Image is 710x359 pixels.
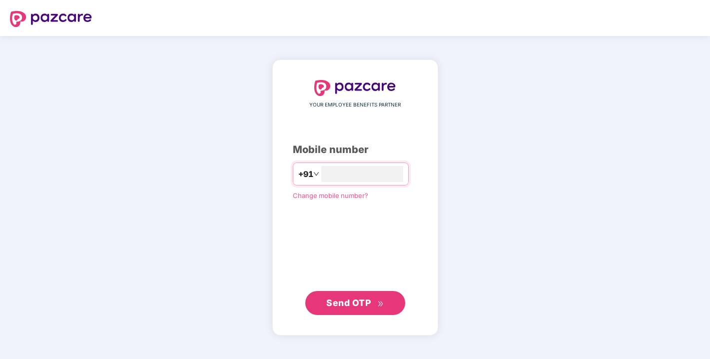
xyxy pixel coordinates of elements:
[314,80,396,96] img: logo
[305,291,405,315] button: Send OTPdouble-right
[313,171,319,177] span: down
[10,11,92,27] img: logo
[377,300,384,307] span: double-right
[309,101,401,109] span: YOUR EMPLOYEE BENEFITS PARTNER
[326,297,371,308] span: Send OTP
[293,142,418,157] div: Mobile number
[298,168,313,180] span: +91
[293,191,368,199] a: Change mobile number?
